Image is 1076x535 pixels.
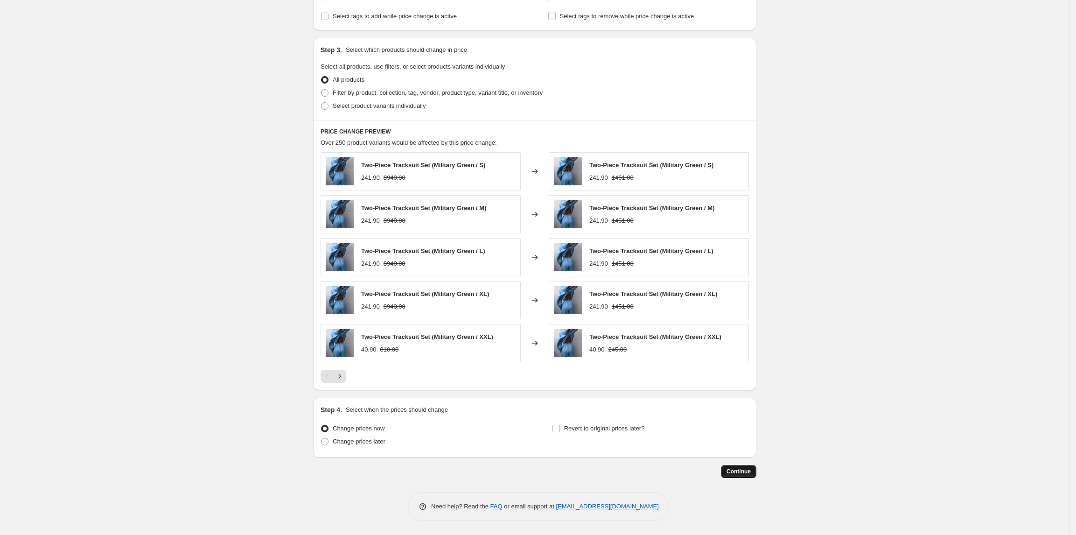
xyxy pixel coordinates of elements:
span: Two-Piece Tracksuit Set (Military Green / S) [361,162,485,169]
span: Select tags to remove while price change is active [560,13,694,20]
span: 241.90 [589,260,608,267]
span: 241.90 [589,303,608,310]
p: Select which products should change in price [346,45,467,55]
img: 2f4d3cf6a1d0e362b9c5877abd4fda3c_80x.jpg [326,200,354,228]
a: FAQ [490,503,503,510]
span: 241.90 [361,174,380,181]
img: 2f4d3cf6a1d0e362b9c5877abd4fda3c_80x.jpg [554,243,582,271]
span: Change prices later [333,438,385,445]
span: Two-Piece Tracksuit Set (Military Green / S) [589,162,713,169]
span: 1451.00 [612,217,634,224]
button: Continue [721,465,756,478]
span: Select tags to add while price change is active [333,13,457,20]
span: All products [333,76,364,83]
span: Two-Piece Tracksuit Set (Military Green / XXL) [361,333,493,340]
span: 8940.00 [384,217,405,224]
span: Select product variants individually [333,102,426,109]
img: 2f4d3cf6a1d0e362b9c5877abd4fda3c_80x.jpg [554,329,582,357]
span: 1451.00 [612,303,634,310]
span: 8940.00 [384,260,405,267]
span: Revert to original prices later? [564,425,645,432]
span: Two-Piece Tracksuit Set (Military Green / M) [361,204,487,211]
span: 1451.00 [612,260,634,267]
span: Two-Piece Tracksuit Set (Military Green / XXL) [589,333,721,340]
img: 2f4d3cf6a1d0e362b9c5877abd4fda3c_80x.jpg [326,157,354,185]
span: 810.00 [380,346,399,353]
h6: PRICE CHANGE PREVIEW [321,128,749,135]
h2: Step 3. [321,45,342,55]
span: Select all products, use filters, or select products variants individually [321,63,505,70]
span: 241.90 [589,217,608,224]
p: Select when the prices should change [346,405,448,415]
img: 2f4d3cf6a1d0e362b9c5877abd4fda3c_80x.jpg [554,200,582,228]
span: 40.90 [589,346,605,353]
img: 2f4d3cf6a1d0e362b9c5877abd4fda3c_80x.jpg [554,157,582,185]
span: 241.90 [589,174,608,181]
span: 8940.00 [384,174,405,181]
span: Over 250 product variants would be affected by this price change: [321,139,497,146]
nav: Pagination [321,370,346,383]
img: 2f4d3cf6a1d0e362b9c5877abd4fda3c_80x.jpg [326,243,354,271]
img: 2f4d3cf6a1d0e362b9c5877abd4fda3c_80x.jpg [326,286,354,314]
span: Two-Piece Tracksuit Set (Military Green / XL) [589,290,717,297]
span: Continue [727,468,751,475]
span: Filter by product, collection, tag, vendor, product type, variant title, or inventory [333,89,543,96]
span: Need help? Read the [431,503,490,510]
a: [EMAIL_ADDRESS][DOMAIN_NAME] [556,503,659,510]
span: 1451.00 [612,174,634,181]
img: 2f4d3cf6a1d0e362b9c5877abd4fda3c_80x.jpg [326,329,354,357]
span: Two-Piece Tracksuit Set (Military Green / XL) [361,290,489,297]
img: 2f4d3cf6a1d0e362b9c5877abd4fda3c_80x.jpg [554,286,582,314]
span: or email support at [503,503,556,510]
span: Change prices now [333,425,384,432]
span: Two-Piece Tracksuit Set (Military Green / M) [589,204,715,211]
span: 40.90 [361,346,377,353]
h2: Step 4. [321,405,342,415]
span: Two-Piece Tracksuit Set (Military Green / L) [589,247,713,254]
span: 241.90 [361,260,380,267]
span: 245.00 [608,346,627,353]
button: Next [333,370,346,383]
span: 8940.00 [384,303,405,310]
span: 241.90 [361,303,380,310]
span: 241.90 [361,217,380,224]
span: Two-Piece Tracksuit Set (Military Green / L) [361,247,485,254]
